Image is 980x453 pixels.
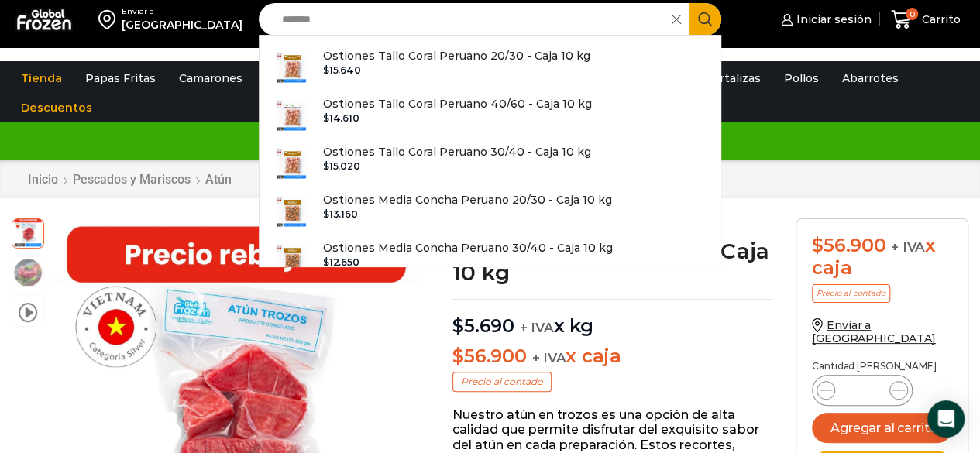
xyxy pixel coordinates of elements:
div: [GEOGRAPHIC_DATA] [122,17,242,33]
a: Papas Fritas [77,63,163,93]
p: Ostiones Media Concha Peruano 30/40 - Caja 10 kg [323,239,613,256]
a: Ostiones Media Concha Peruano 20/30 - Caja 10 kg $13.160 [260,187,721,235]
bdi: 14.610 [323,112,359,124]
input: Product quantity [848,379,877,401]
a: 0 Carrito [887,2,965,38]
span: $ [323,112,329,124]
a: Enviar a [GEOGRAPHIC_DATA] [812,318,936,345]
span: $ [452,314,464,337]
h1: Atún en [GEOGRAPHIC_DATA] – Caja 10 kg [452,218,772,283]
a: Ostiones Tallo Coral Peruano 40/60 - Caja 10 kg $14.610 [260,91,721,139]
button: Search button [689,3,721,36]
span: $ [812,234,824,256]
span: 0 [906,8,918,20]
p: Ostiones Tallo Coral Peruano 30/40 - Caja 10 kg [323,143,591,160]
a: Inicio [27,172,59,187]
p: Ostiones Tallo Coral Peruano 40/60 - Caja 10 kg [323,95,592,112]
span: + IVA [520,320,554,335]
div: Enviar a [122,6,242,17]
p: Cantidad [PERSON_NAME] [812,361,952,372]
p: x kg [452,299,772,338]
a: Pollos [776,63,827,93]
p: Precio al contado [812,284,890,303]
span: + IVA [891,239,925,255]
a: Descuentos [13,93,100,122]
button: Agregar al carrito [812,413,952,443]
bdi: 15.020 [323,160,360,172]
bdi: 15.640 [323,64,361,76]
a: Abarrotes [834,63,906,93]
span: Iniciar sesión [793,12,872,27]
a: Ostiones Tallo Coral Peruano 20/30 - Caja 10 kg $15.640 [260,43,721,91]
span: + IVA [531,350,566,365]
span: $ [323,208,329,220]
a: Ostiones Media Concha Peruano 30/40 - Caja 10 kg $12.650 [260,235,721,283]
a: Camarones [171,63,250,93]
span: $ [323,160,329,172]
bdi: 56.900 [812,234,885,256]
a: Iniciar sesión [777,4,872,35]
div: Open Intercom Messenger [927,400,965,438]
p: Ostiones Tallo Coral Peruano 20/30 - Caja 10 kg [323,47,590,64]
bdi: 56.900 [452,345,526,367]
div: x caja [812,235,952,280]
bdi: 12.650 [323,256,359,268]
span: atun trozo [12,217,43,248]
p: Precio al contado [452,372,552,392]
span: $ [323,64,329,76]
nav: Breadcrumb [27,172,232,187]
a: Hortalizas [696,63,769,93]
p: x caja [452,345,772,368]
span: $ [452,345,464,367]
span: Carrito [918,12,961,27]
bdi: 13.160 [323,208,358,220]
a: Pescados y Mariscos [72,172,191,187]
p: Ostiones Media Concha Peruano 20/30 - Caja 10 kg [323,191,612,208]
a: Tienda [13,63,70,93]
img: address-field-icon.svg [98,6,122,33]
span: foto tartaro atun [12,257,43,288]
bdi: 5.690 [452,314,514,337]
a: Ostiones Tallo Coral Peruano 30/40 - Caja 10 kg $15.020 [260,139,721,187]
a: Atún [205,172,232,187]
span: $ [323,256,329,268]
